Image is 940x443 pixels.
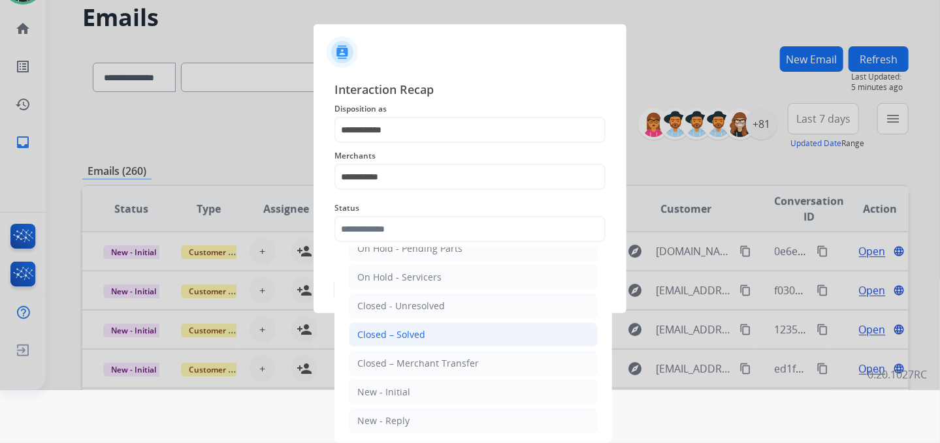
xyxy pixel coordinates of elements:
[334,148,606,164] span: Merchants
[357,242,462,255] div: On Hold - Pending Parts
[357,328,425,341] div: Closed – Solved
[334,80,606,101] span: Interaction Recap
[357,386,410,399] div: New - Initial
[334,200,606,216] span: Status
[357,414,410,427] div: New - Reply
[357,299,445,313] div: Closed - Unresolved
[357,271,442,284] div: On Hold - Servicers
[357,357,479,370] div: Closed – Merchant Transfer
[334,101,606,117] span: Disposition as
[327,37,358,68] img: contactIcon
[867,367,927,382] p: 0.20.1027RC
